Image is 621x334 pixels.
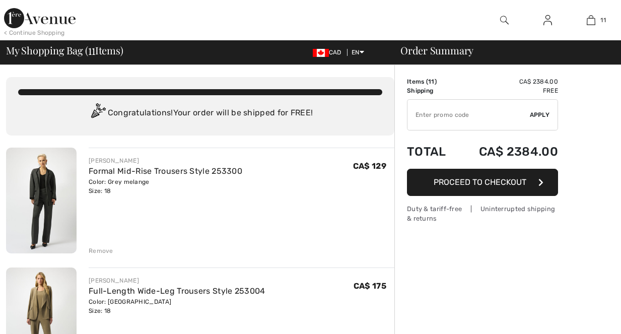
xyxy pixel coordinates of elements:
span: CA$ 129 [353,161,386,171]
a: Full-Length Wide-Leg Trousers Style 253004 [89,286,265,296]
button: Proceed to Checkout [407,169,558,196]
a: Formal Mid-Rise Trousers Style 253300 [89,166,242,176]
div: Color: [GEOGRAPHIC_DATA] Size: 18 [89,297,265,315]
div: Congratulations! Your order will be shipped for FREE! [18,103,382,123]
span: CAD [313,49,346,56]
img: Canadian Dollar [313,49,329,57]
div: Remove [89,246,113,255]
td: Items ( ) [407,77,457,86]
td: Total [407,135,457,169]
td: Free [457,86,558,95]
img: search the website [500,14,509,26]
span: EN [352,49,364,56]
img: Formal Mid-Rise Trousers Style 253300 [6,148,77,253]
input: Promo code [407,100,530,130]
img: My Info [543,14,552,26]
span: My Shopping Bag ( Items) [6,45,123,55]
span: 11 [428,78,435,85]
div: Duty & tariff-free | Uninterrupted shipping & returns [407,204,558,223]
div: < Continue Shopping [4,28,65,37]
span: 11 [600,16,606,25]
span: Apply [530,110,550,119]
span: CA$ 175 [354,281,386,291]
img: 1ère Avenue [4,8,76,28]
img: My Bag [587,14,595,26]
a: Sign In [535,14,560,27]
div: Order Summary [388,45,615,55]
td: CA$ 2384.00 [457,135,558,169]
div: Color: Grey melange Size: 18 [89,177,242,195]
span: 11 [88,43,95,56]
div: [PERSON_NAME] [89,276,265,285]
td: CA$ 2384.00 [457,77,558,86]
span: Proceed to Checkout [434,177,526,187]
a: 11 [570,14,612,26]
img: Congratulation2.svg [88,103,108,123]
td: Shipping [407,86,457,95]
div: [PERSON_NAME] [89,156,242,165]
